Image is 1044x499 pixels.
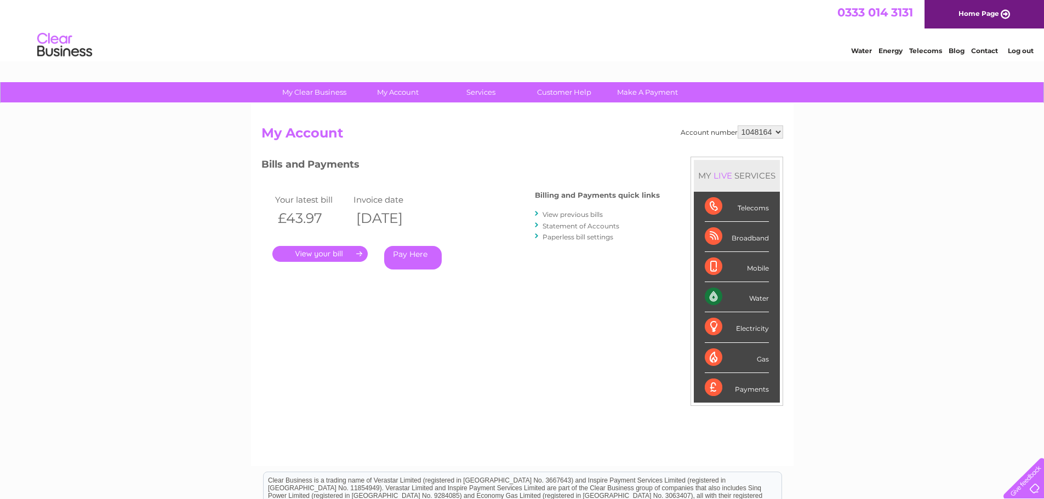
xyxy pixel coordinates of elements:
[851,47,872,55] a: Water
[909,47,942,55] a: Telecoms
[261,157,660,176] h3: Bills and Payments
[535,191,660,199] h4: Billing and Payments quick links
[261,125,783,146] h2: My Account
[269,82,360,102] a: My Clear Business
[272,207,351,230] th: £43.97
[694,160,780,191] div: MY SERVICES
[543,210,603,219] a: View previous bills
[602,82,693,102] a: Make A Payment
[543,233,613,241] a: Paperless bill settings
[971,47,998,55] a: Contact
[37,28,93,62] img: logo.png
[519,82,609,102] a: Customer Help
[272,192,351,207] td: Your latest bill
[1008,47,1034,55] a: Log out
[711,170,734,181] div: LIVE
[272,246,368,262] a: .
[681,125,783,139] div: Account number
[837,5,913,19] a: 0333 014 3131
[705,252,769,282] div: Mobile
[351,192,430,207] td: Invoice date
[384,246,442,269] a: Pay Here
[705,192,769,222] div: Telecoms
[705,373,769,403] div: Payments
[264,6,781,53] div: Clear Business is a trading name of Verastar Limited (registered in [GEOGRAPHIC_DATA] No. 3667643...
[705,222,769,252] div: Broadband
[705,312,769,342] div: Electricity
[543,222,619,230] a: Statement of Accounts
[705,343,769,373] div: Gas
[352,82,443,102] a: My Account
[351,207,430,230] th: [DATE]
[436,82,526,102] a: Services
[949,47,965,55] a: Blog
[878,47,903,55] a: Energy
[705,282,769,312] div: Water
